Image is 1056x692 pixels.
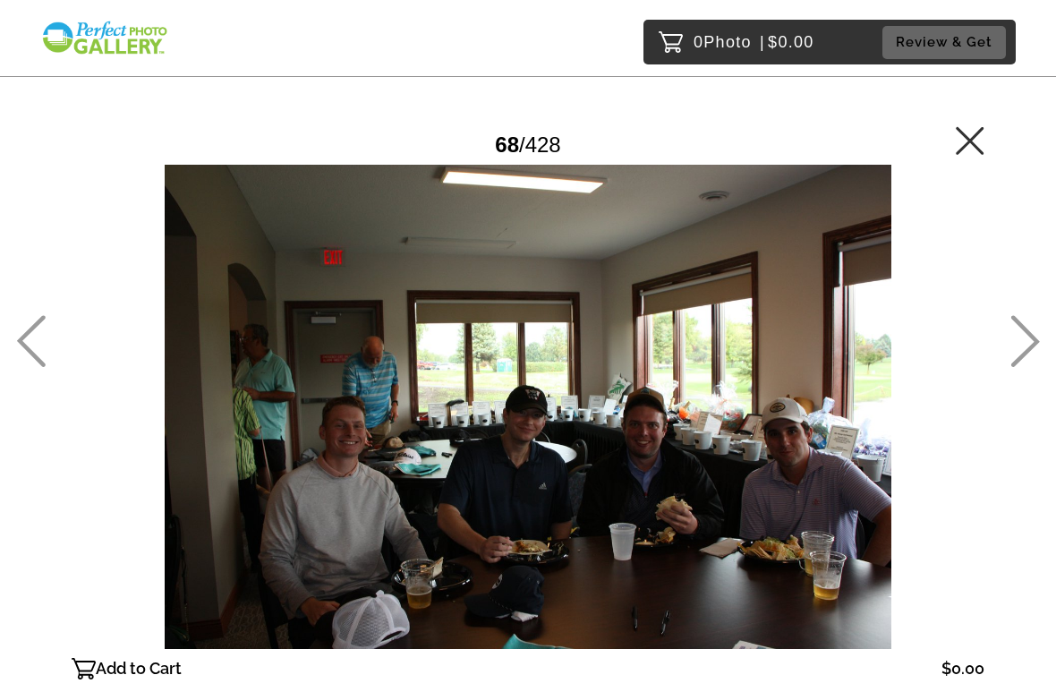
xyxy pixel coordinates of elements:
span: Photo [703,28,752,56]
span: | [760,33,765,51]
p: Add to Cart [96,654,182,683]
a: Review & Get [882,26,1011,59]
img: Snapphound Logo [40,20,169,56]
span: 428 [525,132,561,157]
p: $0.00 [941,654,984,683]
button: Review & Get [882,26,1006,59]
p: 0 $0.00 [694,28,814,56]
div: / [495,125,560,164]
span: 68 [495,132,519,157]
